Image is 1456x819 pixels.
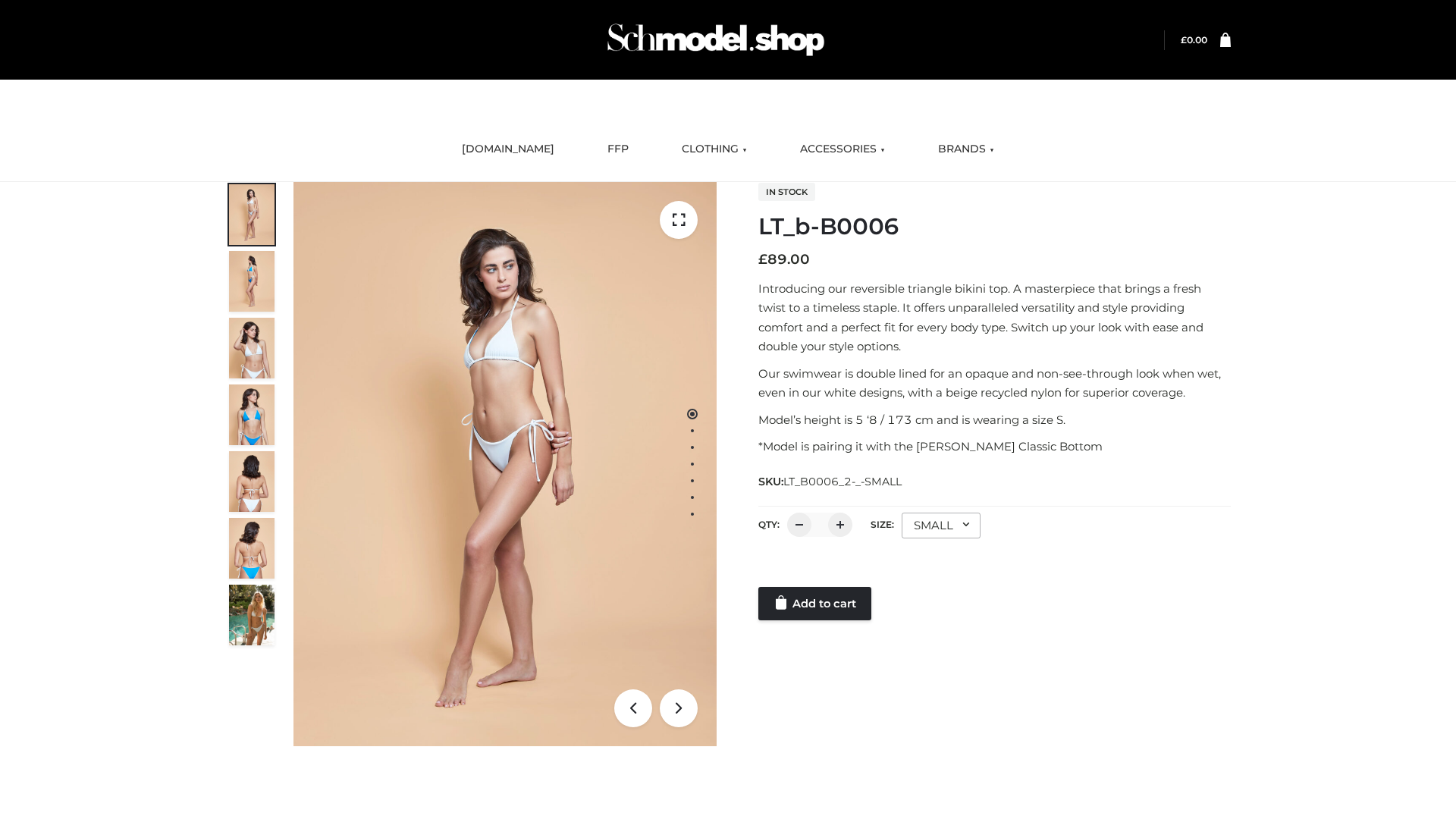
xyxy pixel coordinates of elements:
[758,519,780,530] label: QTY:
[596,133,640,166] a: FFP
[229,518,275,579] img: ArielClassicBikiniTop_CloudNine_AzureSky_OW114ECO_8-scaled.jpg
[229,451,275,512] img: ArielClassicBikiniTop_CloudNine_AzureSky_OW114ECO_7-scaled.jpg
[789,133,896,166] a: ACCESSORIES
[229,585,275,645] img: Arieltop_CloudNine_AzureSky2.jpg
[1181,34,1207,45] a: £0.00
[602,10,830,70] img: Schmodel Admin 964
[758,251,810,268] bdi: 89.00
[758,279,1231,356] p: Introducing our reversible triangle bikini top. A masterpiece that brings a fresh twist to a time...
[1181,34,1207,45] bdi: 0.00
[758,213,1231,240] h1: LT_b-B0006
[758,410,1231,430] p: Model’s height is 5 ‘8 / 173 cm and is wearing a size S.
[293,182,717,746] img: ArielClassicBikiniTop_CloudNine_AzureSky_OW114ECO_1
[670,133,758,166] a: CLOTHING
[229,184,275,245] img: ArielClassicBikiniTop_CloudNine_AzureSky_OW114ECO_1-scaled.jpg
[758,437,1231,457] p: *Model is pairing it with the [PERSON_NAME] Classic Bottom
[1181,34,1187,45] span: £
[229,318,275,378] img: ArielClassicBikiniTop_CloudNine_AzureSky_OW114ECO_3-scaled.jpg
[758,364,1231,403] p: Our swimwear is double lined for an opaque and non-see-through look when wet, even in our white d...
[229,384,275,445] img: ArielClassicBikiniTop_CloudNine_AzureSky_OW114ECO_4-scaled.jpg
[450,133,566,166] a: [DOMAIN_NAME]
[758,472,903,491] span: SKU:
[927,133,1006,166] a: BRANDS
[758,251,767,268] span: £
[871,519,894,530] label: Size:
[758,587,871,620] a: Add to cart
[783,475,902,488] span: LT_B0006_2-_-SMALL
[229,251,275,312] img: ArielClassicBikiniTop_CloudNine_AzureSky_OW114ECO_2-scaled.jpg
[758,183,815,201] span: In stock
[902,513,981,538] div: SMALL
